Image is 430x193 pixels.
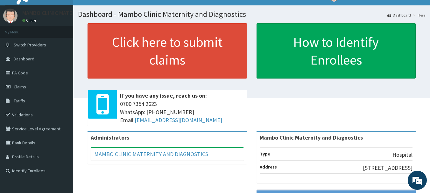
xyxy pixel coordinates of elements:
[94,150,208,158] a: MAMBO CLINIC MATERNITY AND DIAGNOSTICS
[260,134,363,141] strong: Mambo Clinic Maternity and Diagnostics
[22,10,134,16] p: MAMBO CLINIC MATERNITY AND DIAGNOSTICS
[33,36,107,44] div: Chat with us now
[14,42,46,48] span: Switch Providers
[260,151,270,157] b: Type
[12,32,26,48] img: d_794563401_company_1708531726252_794563401
[257,23,416,79] a: How to Identify Enrollees
[14,98,25,104] span: Tariffs
[37,57,88,121] span: We're online!
[88,23,247,79] a: Click here to submit claims
[387,12,411,18] a: Dashboard
[14,56,34,62] span: Dashboard
[392,151,412,159] p: Hospital
[22,18,38,23] a: Online
[14,84,26,90] span: Claims
[363,164,412,172] p: [STREET_ADDRESS]
[78,10,425,18] h1: Dashboard - Mambo Clinic Maternity and Diagnostics
[260,164,277,170] b: Address
[91,134,129,141] b: Administrators
[3,9,18,23] img: User Image
[120,92,207,99] b: If you have any issue, reach us on:
[412,12,425,18] li: Here
[104,3,120,18] div: Minimize live chat window
[135,116,222,124] a: [EMAIL_ADDRESS][DOMAIN_NAME]
[3,127,121,149] textarea: Type your message and hit 'Enter'
[120,100,244,124] span: 0700 7354 2623 WhatsApp: [PHONE_NUMBER] Email:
